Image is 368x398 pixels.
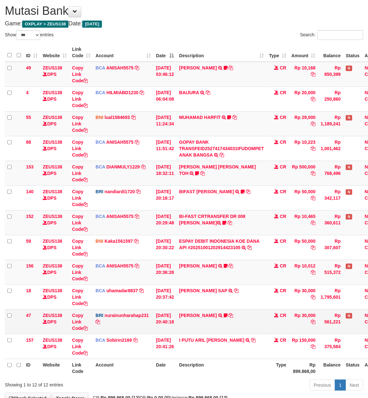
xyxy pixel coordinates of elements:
[26,214,33,219] span: 152
[26,140,31,145] span: 88
[280,263,286,268] span: CR
[95,313,103,318] span: BRI
[153,43,176,62] th: Date: activate to sort column descending
[289,285,318,309] td: Rp 30,000
[176,210,266,235] td: BI-FAST CRTRANSFER DR 008 [PERSON_NAME]
[232,115,237,120] a: Copy MUHAMAD HARFIT to clipboard
[280,164,286,169] span: CR
[43,313,62,318] a: ZEUS138
[106,214,134,219] a: ANISAH5575
[95,263,105,268] span: BCA
[318,43,343,62] th: Balance
[104,115,130,120] a: lual1584693
[289,62,318,87] td: Rp 10,168
[26,65,31,70] span: 49
[300,30,363,40] label: Search:
[40,161,69,185] td: DPS
[135,140,139,145] a: Copy ANISAH5575 to clipboard
[106,263,134,268] a: ANISAH5575
[310,380,335,391] a: Previous
[82,21,102,28] span: [DATE]
[318,30,363,40] input: Search:
[26,288,31,293] span: 18
[266,43,289,62] th: Type: activate to sort column ascending
[106,140,134,145] a: ANISAH5575
[72,214,88,232] a: Copy Link Code
[43,189,62,194] a: ZEUS138
[229,313,233,318] a: Copy RISAL WAHYUDI to clipboard
[176,359,266,377] th: Description
[141,164,146,169] a: Copy DIANMULY1229 to clipboard
[136,189,141,194] a: Copy nandiardi1720 to clipboard
[16,30,40,40] select: Showentries
[246,189,250,194] a: Copy BIFAST MUHAMMAD FIR to clipboard
[26,164,33,169] span: 153
[95,90,105,95] span: BCA
[289,43,318,62] th: Amount: activate to sort column ascending
[23,359,40,377] th: ID
[43,140,62,145] a: ZEUS138
[153,62,176,87] td: [DATE] 03:46:12
[179,263,217,268] a: [PERSON_NAME]
[280,65,286,70] span: CR
[40,136,69,161] td: DPS
[179,239,259,250] a: ESPAY DEBIT INDONESIA KOE DANA API #20251001202914423105
[69,43,93,62] th: Link Code: activate to sort column ascending
[318,334,343,359] td: Rp 375,584
[311,171,316,176] a: Copy Rp 500,000 to clipboard
[40,111,69,136] td: DPS
[43,214,62,219] a: ZEUS138
[318,161,343,185] td: Rp 768,496
[289,359,318,377] th: Rp 899.868,00
[289,111,318,136] td: Rp 29,000
[266,359,289,377] th: Type
[43,263,62,268] a: ZEUS138
[153,334,176,359] td: [DATE] 20:41:26
[251,338,256,343] a: Copy I PUTU ARIL BUDI H to clipboard
[95,164,105,169] span: BCA
[311,195,316,201] a: Copy Rp 50,000 to clipboard
[153,86,176,111] td: [DATE] 06:04:08
[26,90,29,95] span: 4
[43,65,62,70] a: ZEUS138
[318,86,343,111] td: Rp 250,860
[106,65,134,70] a: ANISAH5575
[311,121,316,126] a: Copy Rp 29,000 to clipboard
[72,263,88,281] a: Copy Link Code
[104,239,133,244] a: Kaka1561597
[69,359,93,377] th: Link Code
[153,185,176,210] td: [DATE] 20:16:17
[95,140,105,145] span: BCA
[318,136,343,161] td: Rp 1,001,462
[95,338,105,343] span: BCA
[72,288,88,306] a: Copy Link Code
[22,21,68,28] span: OXPLAY > ZEUS138
[179,115,220,120] a: MUHAMAD HARFIT
[95,214,105,219] span: BCA
[289,86,318,111] td: Rp 20,000
[280,313,286,318] span: CR
[179,164,256,176] a: [PERSON_NAME] [PERSON_NAME] TOH
[40,43,69,62] th: Website: activate to sort column ascending
[280,115,286,120] span: CR
[153,235,176,260] td: [DATE] 20:30:22
[95,115,103,120] span: BNI
[43,90,62,95] a: ZEUS138
[26,115,31,120] span: 55
[40,185,69,210] td: DPS
[95,288,105,293] span: BCA
[153,111,176,136] td: [DATE] 11:24:34
[311,245,316,250] a: Copy Rp 50,000 to clipboard
[23,43,40,62] th: ID: activate to sort column ascending
[153,309,176,334] td: [DATE] 20:40:18
[280,140,286,145] span: CR
[280,189,286,194] span: CR
[206,90,210,95] a: Copy BAIJURA to clipboard
[95,239,103,244] span: BNI
[280,288,286,293] span: CR
[318,111,343,136] td: Rp 1,189,241
[318,210,343,235] td: Rp 360,611
[26,338,33,343] span: 157
[318,235,343,260] td: Rp 307,607
[40,359,69,377] th: Website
